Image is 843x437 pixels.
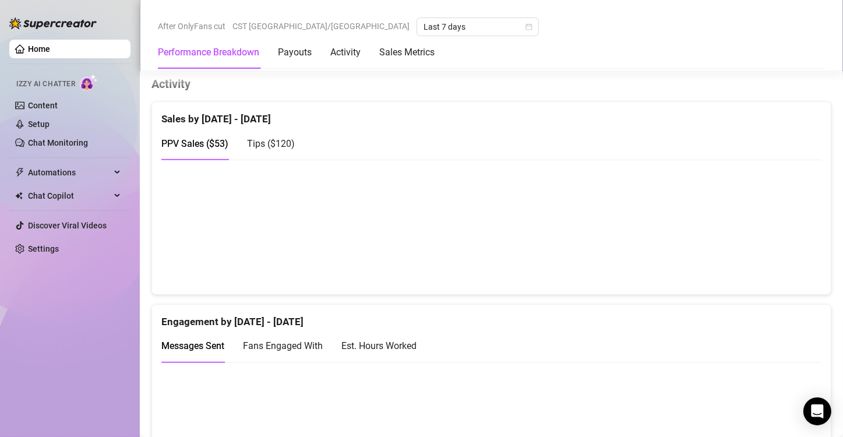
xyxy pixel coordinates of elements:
a: Settings [28,244,59,253]
span: Fans Engaged With [243,340,323,351]
span: PPV Sales ( $53 ) [161,138,228,149]
div: Activity [330,45,361,59]
div: Payouts [278,45,312,59]
span: Tips ( $120 ) [247,138,295,149]
span: CST [GEOGRAPHIC_DATA]/[GEOGRAPHIC_DATA] [232,17,410,35]
span: Last 7 days [424,18,532,36]
div: Performance Breakdown [158,45,259,59]
div: Open Intercom Messenger [803,397,831,425]
h4: Activity [151,76,831,92]
div: Sales by [DATE] - [DATE] [161,102,821,127]
div: Engagement by [DATE] - [DATE] [161,305,821,330]
span: Messages Sent [161,340,224,351]
a: Home [28,44,50,54]
img: logo-BBDzfeDw.svg [9,17,97,29]
span: Chat Copilot [28,186,111,205]
span: calendar [525,23,532,30]
span: Izzy AI Chatter [16,79,75,90]
a: Setup [28,119,50,129]
div: Sales Metrics [379,45,435,59]
span: thunderbolt [15,168,24,177]
a: Chat Monitoring [28,138,88,147]
div: Est. Hours Worked [341,339,417,353]
span: After OnlyFans cut [158,17,225,35]
img: AI Chatter [80,74,98,91]
img: Chat Copilot [15,192,23,200]
a: Discover Viral Videos [28,221,107,230]
a: Content [28,101,58,110]
span: Automations [28,163,111,182]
